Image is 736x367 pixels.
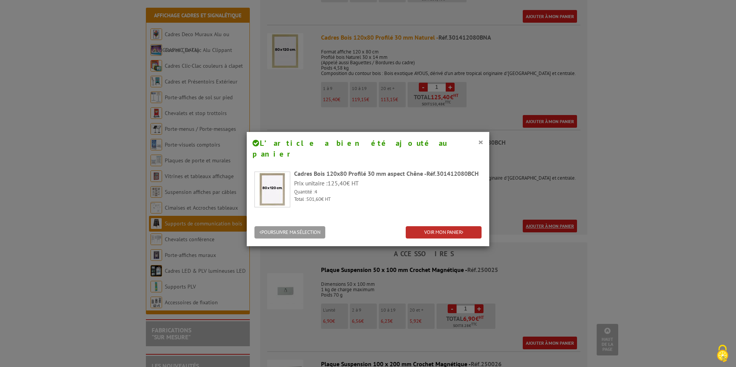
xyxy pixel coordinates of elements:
[406,226,482,239] a: VOIR MON PANIER
[294,196,482,203] p: Total : € HT
[328,179,346,187] span: 125,40
[478,137,483,147] button: ×
[253,138,483,160] h4: L’article a bien été ajouté au panier
[294,169,482,178] div: Cadres Bois 120x80 Profilé 30 mm aspect Chêne -
[294,189,482,196] p: Quantité :
[254,226,325,239] button: POURSUIVRE MA SÉLECTION
[709,341,736,367] button: Cookies (fenêtre modale)
[427,170,478,177] span: Réf.301412080BCH
[306,196,321,202] span: 501,60
[314,189,317,195] span: 4
[294,179,482,188] p: Prix unitaire : € HT
[713,344,732,363] img: Cookies (fenêtre modale)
